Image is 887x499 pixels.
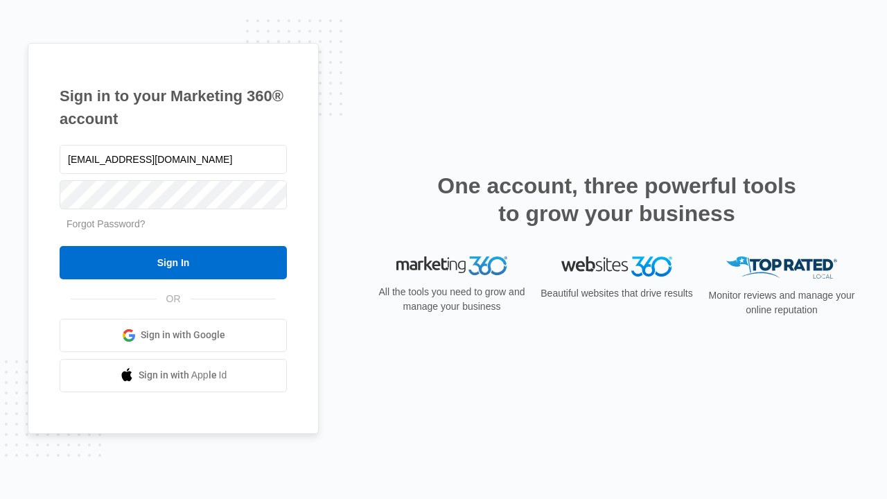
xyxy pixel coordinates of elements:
[139,368,227,383] span: Sign in with Apple Id
[67,218,146,229] a: Forgot Password?
[60,85,287,130] h1: Sign in to your Marketing 360® account
[60,319,287,352] a: Sign in with Google
[374,285,529,314] p: All the tools you need to grow and manage your business
[726,256,837,279] img: Top Rated Local
[433,172,800,227] h2: One account, three powerful tools to grow your business
[60,246,287,279] input: Sign In
[561,256,672,277] img: Websites 360
[539,286,694,301] p: Beautiful websites that drive results
[60,145,287,174] input: Email
[60,359,287,392] a: Sign in with Apple Id
[141,328,225,342] span: Sign in with Google
[704,288,859,317] p: Monitor reviews and manage your online reputation
[396,256,507,276] img: Marketing 360
[157,292,191,306] span: OR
